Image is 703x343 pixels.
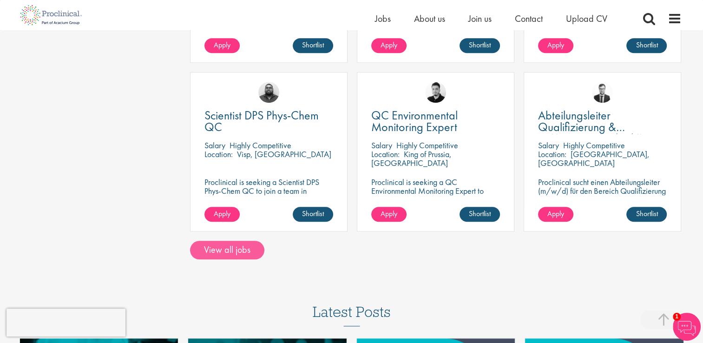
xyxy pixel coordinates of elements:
a: Shortlist [293,207,333,222]
img: Ashley Bennett [258,82,279,103]
p: Proclinical sucht einen Abteilungsleiter (m/w/d) für den Bereich Qualifizierung zur Verstärkung d... [538,178,667,222]
a: Apply [538,207,573,222]
img: Antoine Mortiaux [592,82,613,103]
a: Scientist DPS Phys-Chem QC [204,110,333,133]
a: Shortlist [460,38,500,53]
img: Anderson Maldonado [425,82,446,103]
a: Shortlist [626,207,667,222]
a: Shortlist [293,38,333,53]
span: Apply [214,40,230,50]
a: Apply [371,207,407,222]
p: Highly Competitive [563,140,625,151]
p: Highly Competitive [396,140,458,151]
iframe: reCAPTCHA [7,309,125,336]
a: Apply [204,207,240,222]
span: Scientist DPS Phys-Chem QC [204,107,319,135]
span: Apply [381,40,397,50]
span: Apply [214,209,230,218]
a: Upload CV [566,13,607,25]
p: King of Prussia, [GEOGRAPHIC_DATA] [371,149,452,168]
span: Apply [381,209,397,218]
span: Apply [547,40,564,50]
a: QC Environmental Monitoring Expert [371,110,500,133]
span: Location: [204,149,233,159]
a: Apply [371,38,407,53]
span: 1 [673,313,681,321]
p: Highly Competitive [230,140,291,151]
p: Proclinical is seeking a Scientist DPS Phys-Chem QC to join a team in [GEOGRAPHIC_DATA] [204,178,333,204]
span: Apply [547,209,564,218]
span: Location: [371,149,400,159]
a: Shortlist [460,207,500,222]
span: Salary [538,140,559,151]
a: Join us [468,13,492,25]
h3: Latest Posts [313,304,391,326]
a: Contact [515,13,543,25]
a: Apply [538,38,573,53]
span: Salary [371,140,392,151]
span: Location: [538,149,566,159]
a: Jobs [375,13,391,25]
a: Shortlist [626,38,667,53]
span: QC Environmental Monitoring Expert [371,107,458,135]
span: Abteilungsleiter Qualifizierung & Kalibrierung (m/w/d) [538,107,643,146]
p: Proclinical is seeking a QC Environmental Monitoring Expert to support quality control operations... [371,178,500,213]
p: [GEOGRAPHIC_DATA], [GEOGRAPHIC_DATA] [538,149,650,168]
p: Visp, [GEOGRAPHIC_DATA] [237,149,331,159]
a: About us [414,13,445,25]
a: View all jobs [190,241,264,259]
a: Apply [204,38,240,53]
span: Salary [204,140,225,151]
img: Chatbot [673,313,701,341]
a: Abteilungsleiter Qualifizierung & Kalibrierung (m/w/d) [538,110,667,133]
